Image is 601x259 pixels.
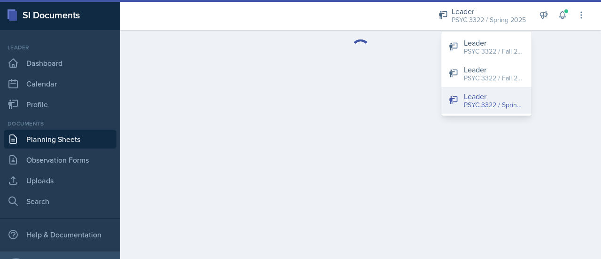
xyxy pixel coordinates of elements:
div: Leader [452,6,526,17]
div: Leader [464,91,524,102]
a: Calendar [4,74,116,93]
a: Profile [4,95,116,114]
button: Leader PSYC 3322 / Fall 2025 [441,33,532,60]
div: Leader [464,64,524,75]
div: Documents [4,119,116,128]
div: Help & Documentation [4,225,116,244]
div: PSYC 3322 / Spring 2025 [452,15,526,25]
div: Leader [4,43,116,52]
button: Leader PSYC 3322 / Spring 2025 [441,87,532,114]
div: Leader [464,37,524,48]
div: PSYC 3322 / Fall 2025 [464,47,524,56]
a: Search [4,192,116,211]
div: PSYC 3322 / Spring 2025 [464,100,524,110]
button: Leader PSYC 3322 / Fall 2024 [441,60,532,87]
a: Planning Sheets [4,130,116,149]
a: Observation Forms [4,150,116,169]
a: Uploads [4,171,116,190]
div: PSYC 3322 / Fall 2024 [464,73,524,83]
a: Dashboard [4,54,116,72]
